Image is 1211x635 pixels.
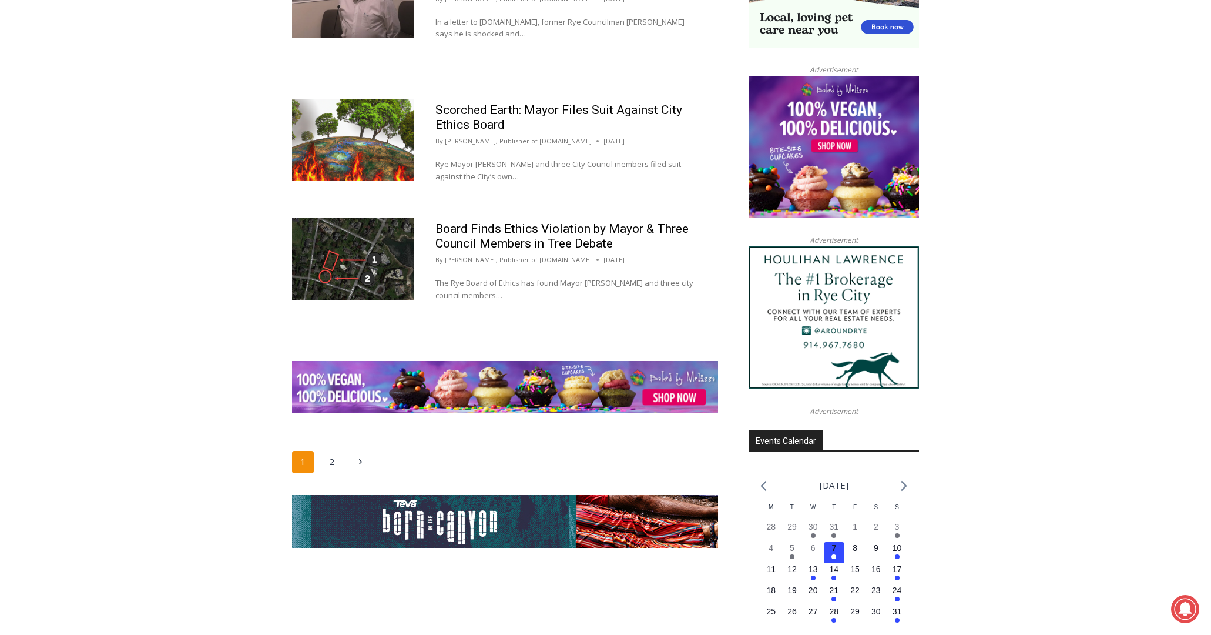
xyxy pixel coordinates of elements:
em: Has events [811,576,816,580]
img: (PHOTO: This map shows #1 the flag lot off Turf Avenue where trees were clear-cut and #2 Mayor Jo... [292,218,414,299]
em: Has events [831,554,836,559]
span: Advertisement [798,235,870,246]
time: 1 [853,522,857,532]
em: Has events [895,576,900,580]
time: 3 [895,522,900,532]
time: 26 [787,607,797,616]
button: 29 [844,606,866,627]
button: 30 [866,606,887,627]
div: Thursday [824,503,845,521]
button: 19 [781,584,803,606]
button: 5 Has events [781,542,803,563]
time: 16 [871,564,881,574]
a: Board Finds Ethics Violation by Mayor & Three Council Members in Tree Debate [435,222,689,250]
time: 7 [831,543,836,553]
span: 1 [292,451,314,473]
button: 16 [866,563,887,584]
em: Has events [895,554,900,559]
a: Previous month [760,480,767,492]
div: Monday [760,503,781,521]
em: Has events [811,533,816,538]
h4: Book [PERSON_NAME]'s Good Humor for Your Event [358,12,409,45]
button: 25 [760,606,781,627]
time: 14 [830,564,839,574]
p: In a letter to [DOMAIN_NAME], former Rye Councilman [PERSON_NAME] says he is shocked and… [435,16,696,41]
time: 29 [850,607,860,616]
button: 27 [803,606,824,627]
a: [PERSON_NAME], Publisher of [DOMAIN_NAME] [445,255,592,264]
span: By [435,255,443,265]
time: 8 [853,543,857,553]
time: 24 [893,586,902,595]
button: 8 [844,542,866,563]
time: 9 [874,543,878,553]
em: Has events [895,597,900,601]
button: 4 [760,542,781,563]
span: W [810,504,816,510]
div: Friday [844,503,866,521]
button: 7 Has events [824,542,845,563]
img: Baked by Melissa [292,361,718,414]
img: Houlihan Lawrence The #1 Brokerage in Rye City [749,246,919,389]
span: T [790,504,794,510]
p: Rye Mayor [PERSON_NAME] and three City Council members filed suit against the City’s own… [435,158,696,183]
em: Has events [831,576,836,580]
button: 18 [760,584,781,606]
span: Intern @ [DOMAIN_NAME] [307,117,545,143]
img: (PHOTO: Scorched earth with trees on fire as created by Open AI's DALL·E. Fresh Debate Taking Roo... [292,99,414,181]
button: 12 [781,563,803,584]
a: Next month [901,480,907,492]
button: 11 [760,563,781,584]
button: 15 [844,563,866,584]
span: S [874,504,878,510]
em: Has events [790,554,794,559]
time: 4 [769,543,773,553]
div: Tuesday [781,503,803,521]
p: The Rye Board of Ethics has found Mayor [PERSON_NAME] and three city council members… [435,277,696,302]
time: 29 [787,522,797,532]
time: 31 [893,607,902,616]
a: Open Tues. - Sun. [PHONE_NUMBER] [1,118,118,146]
em: Has events [831,533,836,538]
button: 31 Has events [887,606,908,627]
time: 28 [830,607,839,616]
time: 17 [893,564,902,574]
button: 10 Has events [887,542,908,563]
button: 23 [866,584,887,606]
button: 22 [844,584,866,606]
time: 30 [809,522,818,532]
a: Book [PERSON_NAME]'s Good Humor for Your Event [349,4,424,54]
button: 28 [760,521,781,542]
em: Has events [895,618,900,623]
button: 24 Has events [887,584,908,606]
time: 19 [787,586,797,595]
h2: Events Calendar [749,430,823,450]
a: Intern @ [DOMAIN_NAME] [283,114,569,146]
button: 14 Has events [824,563,845,584]
button: 31 Has events [824,521,845,542]
button: 29 [781,521,803,542]
button: 6 [803,542,824,563]
button: 30 Has events [803,521,824,542]
time: 20 [809,586,818,595]
time: [DATE] [603,136,625,146]
button: 17 Has events [887,563,908,584]
span: Advertisement [798,406,870,417]
time: 12 [787,564,797,574]
time: 23 [871,586,881,595]
span: S [895,504,899,510]
div: Saturday [866,503,887,521]
time: 2 [874,522,878,532]
a: Scorched Earth: Mayor Files Suit Against City Ethics Board [435,103,682,132]
div: Sunday [887,503,908,521]
span: M [769,504,773,510]
time: 11 [766,564,776,574]
time: 25 [766,607,776,616]
div: "At the 10am stand-up meeting, each intern gets a chance to take [PERSON_NAME] and the other inte... [297,1,555,114]
time: 28 [766,522,776,532]
button: 2 [866,521,887,542]
button: 3 Has events [887,521,908,542]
